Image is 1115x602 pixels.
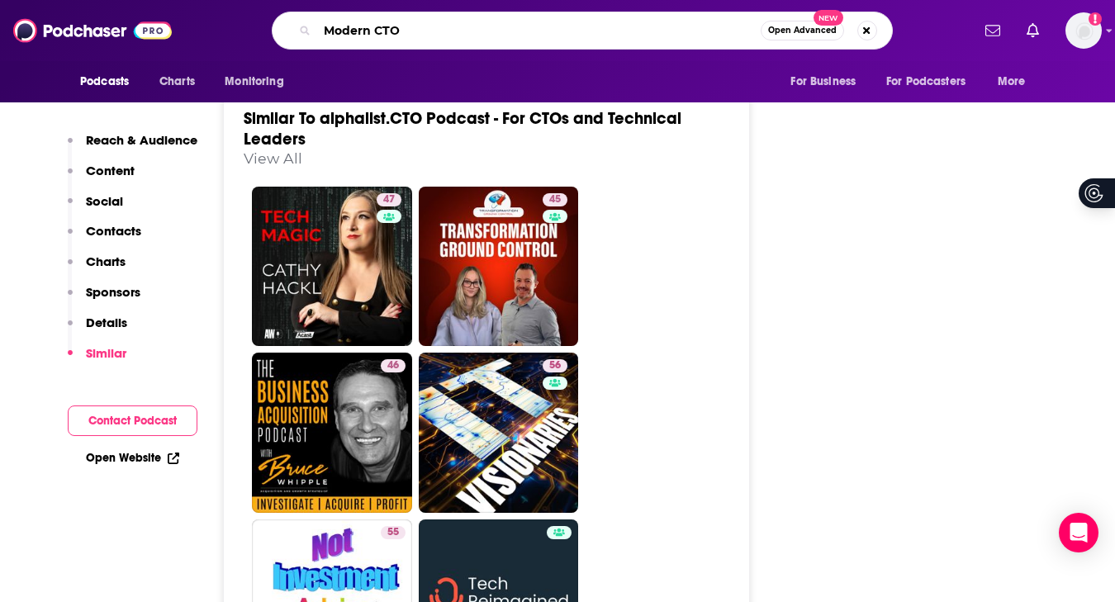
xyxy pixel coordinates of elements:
[549,192,561,208] span: 45
[68,284,140,315] button: Sponsors
[387,358,399,374] span: 46
[86,315,127,330] p: Details
[1020,17,1046,45] a: Show notifications dropdown
[86,284,140,300] p: Sponsors
[86,132,197,148] p: Reach & Audience
[377,193,401,206] a: 47
[86,223,141,239] p: Contacts
[1065,12,1102,49] img: User Profile
[790,70,856,93] span: For Business
[986,66,1046,97] button: open menu
[419,187,579,347] a: 45
[768,26,837,35] span: Open Advanced
[381,359,406,372] a: 46
[68,163,135,193] button: Content
[86,345,126,361] p: Similar
[86,451,179,465] a: Open Website
[779,66,876,97] button: open menu
[383,192,395,208] span: 47
[1059,513,1098,552] div: Open Intercom Messenger
[979,17,1007,45] a: Show notifications dropdown
[68,315,127,345] button: Details
[86,254,126,269] p: Charts
[543,359,567,372] a: 56
[86,193,123,209] p: Social
[68,345,126,376] button: Similar
[86,163,135,178] p: Content
[68,193,123,224] button: Social
[244,108,681,149] a: Similar To alphalist.CTO Podcast - For CTOs and Technical Leaders
[69,66,150,97] button: open menu
[213,66,305,97] button: open menu
[886,70,966,93] span: For Podcasters
[549,358,561,374] span: 56
[252,353,412,513] a: 46
[1089,12,1102,26] svg: Add a profile image
[225,70,283,93] span: Monitoring
[1065,12,1102,49] button: Show profile menu
[68,405,197,436] button: Contact Podcast
[419,353,579,513] a: 56
[317,17,761,44] input: Search podcasts, credits, & more...
[244,149,302,167] a: View All
[875,66,989,97] button: open menu
[13,15,172,46] img: Podchaser - Follow, Share and Rate Podcasts
[68,254,126,284] button: Charts
[761,21,844,40] button: Open AdvancedNew
[68,223,141,254] button: Contacts
[543,193,567,206] a: 45
[68,132,197,163] button: Reach & Audience
[814,10,843,26] span: New
[381,526,406,539] a: 55
[252,187,412,347] a: 47
[80,70,129,93] span: Podcasts
[272,12,893,50] div: Search podcasts, credits, & more...
[998,70,1026,93] span: More
[1065,12,1102,49] span: Logged in as carolinejames
[149,66,205,97] a: Charts
[387,524,399,541] span: 55
[159,70,195,93] span: Charts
